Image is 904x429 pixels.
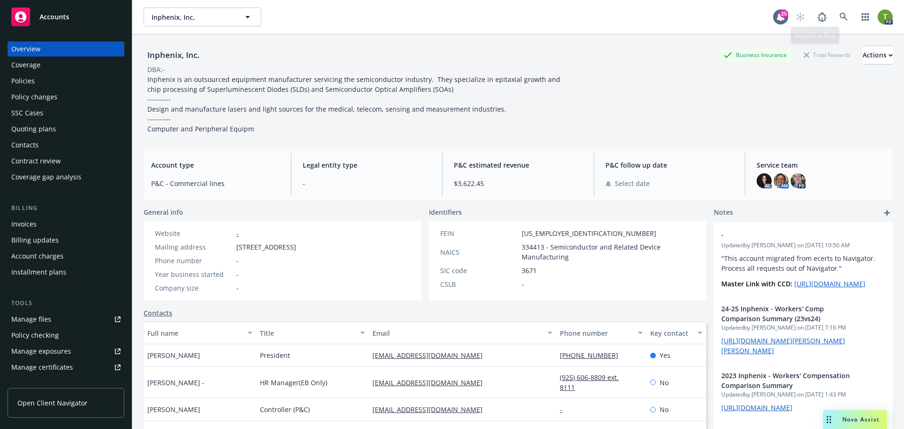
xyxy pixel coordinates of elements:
[155,228,233,238] div: Website
[813,8,831,26] a: Report a Bug
[11,89,57,105] div: Policy changes
[8,89,124,105] a: Policy changes
[11,328,59,343] div: Policy checking
[144,308,172,318] a: Contacts
[8,170,124,185] a: Coverage gap analysis
[147,65,165,74] div: DBA: -
[522,242,695,262] span: 334413 - Semiconductor and Related Device Manufacturing
[236,229,239,238] a: -
[714,296,893,363] div: 24-25 Inphenix - Workers' Comp Comparison Summary (23vs24)Updatedby [PERSON_NAME] on [DATE] 7:16 ...
[11,344,71,359] div: Manage exposures
[863,46,893,65] button: Actions
[151,178,280,188] span: P&C - Commercial lines
[147,350,200,360] span: [PERSON_NAME]
[8,265,124,280] a: Installment plans
[440,279,518,289] div: CSLB
[147,75,562,133] span: Inphenix is an outsourced equipment manufacturer servicing the semiconductor industry. They speci...
[440,247,518,257] div: NAICS
[780,9,788,18] div: 25
[8,4,124,30] a: Accounts
[372,351,490,360] a: [EMAIL_ADDRESS][DOMAIN_NAME]
[842,415,880,423] span: Nova Assist
[236,256,239,266] span: -
[152,12,233,22] span: Inphenix, Inc.
[11,154,61,169] div: Contract review
[834,8,853,26] a: Search
[8,121,124,137] a: Quoting plans
[151,160,280,170] span: Account type
[144,8,261,26] button: Inphenix, Inc.
[714,222,893,296] div: -Updatedby [PERSON_NAME] on [DATE] 10:50 AM"This account migrated from ecerts to Navigator. Proce...
[144,49,203,61] div: Inphenix, Inc.
[560,373,619,392] a: (925) 606-8809 ext. 8111
[155,256,233,266] div: Phone number
[11,121,56,137] div: Quoting plans
[8,138,124,153] a: Contacts
[303,178,431,188] span: -
[721,279,792,288] strong: Master Link with CCD:
[372,328,542,338] div: Email
[721,253,885,273] p: "This account migrated from ecerts to Navigator. Process all requests out of Navigator."
[522,266,537,275] span: 3671
[660,350,670,360] span: Yes
[11,217,37,232] div: Invoices
[11,138,39,153] div: Contacts
[8,154,124,169] a: Contract review
[8,344,124,359] a: Manage exposures
[11,233,59,248] div: Billing updates
[11,265,66,280] div: Installment plans
[8,73,124,89] a: Policies
[236,269,239,279] span: -
[260,405,310,414] span: Controller (P&C)
[721,241,885,250] span: Updated by [PERSON_NAME] on [DATE] 10:50 AM
[8,249,124,264] a: Account charges
[147,378,204,388] span: [PERSON_NAME] -
[799,49,855,61] div: Total Rewards
[11,170,81,185] div: Coverage gap analysis
[260,328,355,338] div: Title
[155,269,233,279] div: Year business started
[660,405,669,414] span: No
[440,228,518,238] div: FEIN
[721,371,861,390] span: 2023 Inphenix - Workers' Compensation Comparison Summary
[823,410,835,429] div: Drag to move
[721,230,861,240] span: -
[823,410,887,429] button: Nova Assist
[8,328,124,343] a: Policy checking
[369,322,556,344] button: Email
[40,13,69,21] span: Accounts
[791,173,806,188] img: photo
[8,217,124,232] a: Invoices
[646,322,706,344] button: Key contact
[11,312,51,327] div: Manage files
[8,41,124,57] a: Overview
[8,57,124,73] a: Coverage
[560,405,570,414] a: -
[757,173,772,188] img: photo
[721,403,792,412] a: [URL][DOMAIN_NAME]
[721,390,885,399] span: Updated by [PERSON_NAME] on [DATE] 1:43 PM
[260,378,327,388] span: HR Manager(EB Only)
[774,173,789,188] img: photo
[372,405,490,414] a: [EMAIL_ADDRESS][DOMAIN_NAME]
[714,207,733,219] span: Notes
[429,207,462,217] span: Identifiers
[8,360,124,375] a: Manage certificates
[236,242,296,252] span: [STREET_ADDRESS]
[721,324,885,332] span: Updated by [PERSON_NAME] on [DATE] 7:16 PM
[660,378,669,388] span: No
[522,228,656,238] span: [US_EMPLOYER_IDENTIFICATION_NUMBER]
[236,283,239,293] span: -
[8,233,124,248] a: Billing updates
[794,279,865,288] a: [URL][DOMAIN_NAME]
[303,160,431,170] span: Legal entity type
[11,41,40,57] div: Overview
[605,160,734,170] span: P&C follow up date
[8,299,124,308] div: Tools
[881,207,893,219] a: add
[8,376,124,391] a: Manage BORs
[11,376,56,391] div: Manage BORs
[440,266,518,275] div: SIC code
